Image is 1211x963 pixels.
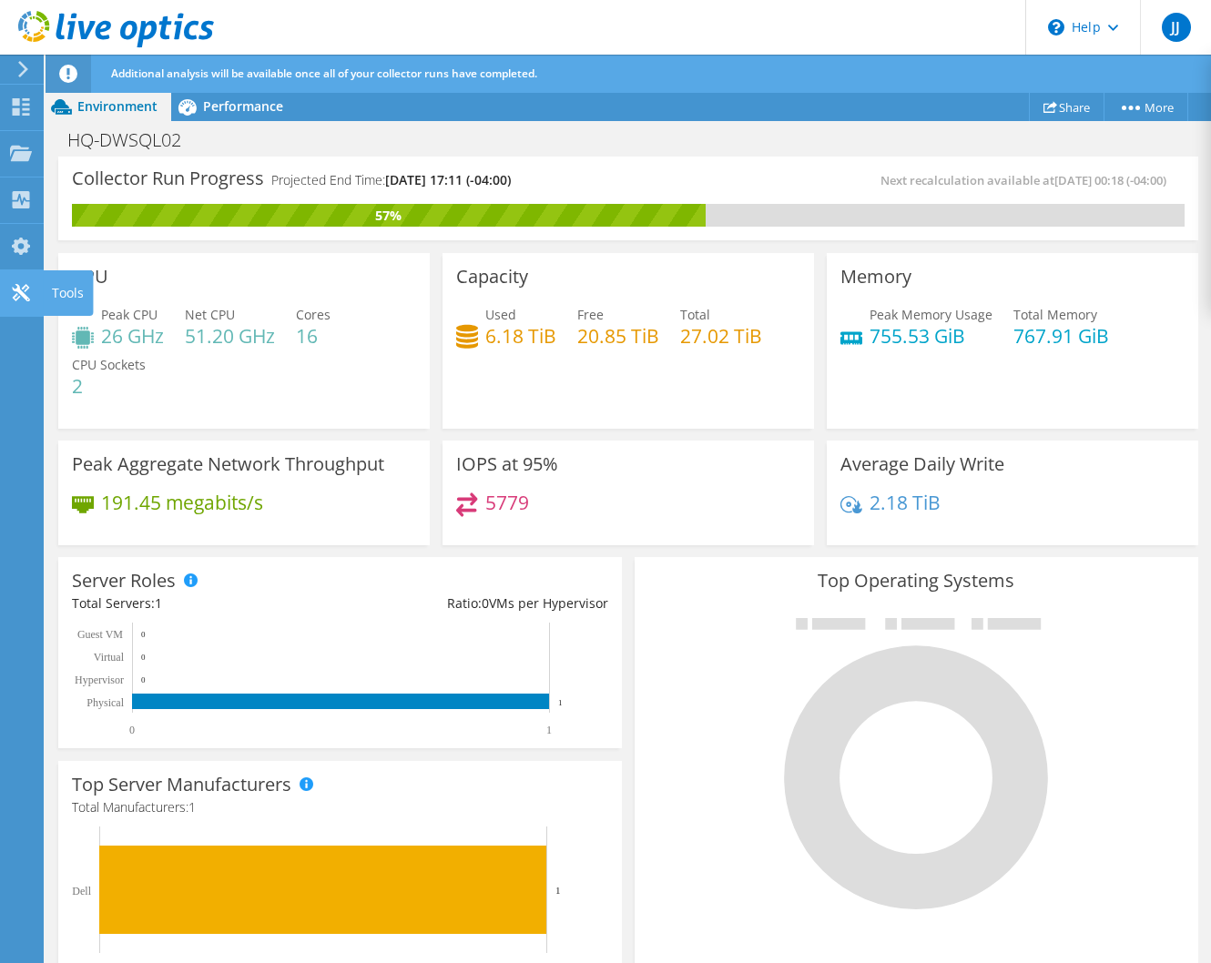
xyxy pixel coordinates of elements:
span: 1 [155,594,162,612]
span: Environment [77,97,158,115]
span: 1 [188,798,196,816]
span: Total Memory [1013,306,1097,323]
h1: HQ-DWSQL02 [59,130,209,150]
span: Additional analysis will be available once all of your collector runs have completed. [111,66,537,81]
span: Net CPU [185,306,235,323]
h4: 755.53 GiB [870,326,992,346]
h4: 191.45 megabits/s [101,492,263,512]
span: Total [680,306,710,323]
span: CPU Sockets [72,356,146,373]
text: 1 [555,885,561,896]
h3: Memory [840,267,911,287]
a: More [1104,93,1188,121]
text: 1 [558,698,563,707]
h3: Average Daily Write [840,454,1004,474]
h3: Top Operating Systems [648,571,1185,591]
span: Peak Memory Usage [870,306,992,323]
text: Hypervisor [75,674,124,686]
h3: Peak Aggregate Network Throughput [72,454,384,474]
text: 1 [546,724,552,736]
span: Next recalculation available at [880,172,1175,188]
h4: 16 [296,326,331,346]
span: 0 [482,594,489,612]
span: Peak CPU [101,306,158,323]
h4: Total Manufacturers: [72,797,608,817]
span: [DATE] 00:18 (-04:00) [1054,172,1166,188]
div: Ratio: VMs per Hypervisor [340,593,607,613]
h3: IOPS at 95% [456,454,558,474]
h4: Projected End Time: [271,170,511,190]
h4: 51.20 GHz [185,326,275,346]
text: 0 [141,630,146,639]
h4: 20.85 TiB [577,326,659,346]
h4: 2.18 TiB [870,492,941,512]
h3: Top Server Manufacturers [72,775,291,795]
span: Performance [203,97,283,115]
h4: 27.02 TiB [680,326,762,346]
h4: 26 GHz [101,326,164,346]
text: Physical [86,696,124,709]
svg: \n [1048,19,1064,35]
h4: 6.18 TiB [485,326,556,346]
span: Used [485,306,516,323]
span: [DATE] 17:11 (-04:00) [385,171,511,188]
span: JJ [1162,13,1191,42]
div: Tools [43,270,93,316]
h3: CPU [72,267,108,287]
div: Total Servers: [72,593,340,613]
text: Dell [72,885,91,897]
text: 0 [141,675,146,684]
span: Free [577,306,604,323]
h3: Capacity [456,267,528,287]
div: 57% [72,206,706,226]
h4: 2 [72,376,146,396]
text: 0 [141,653,146,662]
a: Share [1029,93,1104,121]
text: 0 [129,724,135,736]
h4: 767.91 GiB [1013,326,1109,346]
text: Guest VM [77,628,123,641]
h4: 5779 [485,492,529,512]
text: Virtual [94,651,125,664]
h3: Server Roles [72,571,176,591]
span: Cores [296,306,331,323]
